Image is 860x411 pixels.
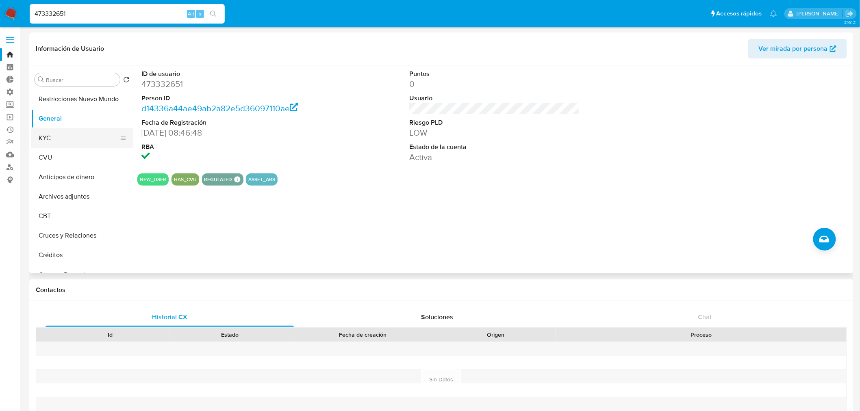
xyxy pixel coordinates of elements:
[31,89,133,109] button: Restricciones Nuevo Mundo
[36,286,847,294] h1: Contactos
[31,226,133,245] button: Cruces y Relaciones
[141,102,298,114] a: d14336a44ae49ab2a82e5d36097110ae
[31,167,133,187] button: Anticipos de dinero
[845,9,854,18] a: Salir
[770,10,777,17] a: Notificaciones
[205,8,222,19] button: search-icon
[748,39,847,58] button: Ver mirada por persona
[409,118,580,127] dt: Riesgo PLD
[31,206,133,226] button: CBT
[141,127,312,138] dd: [DATE] 08:46:48
[31,187,133,206] button: Archivos adjuntos
[30,9,225,19] input: Buscar usuario o caso...
[141,78,312,90] dd: 473332651
[698,312,712,322] span: Chat
[141,69,312,78] dt: ID de usuario
[409,143,580,151] dt: Estado de la cuenta
[141,143,312,151] dt: RBA
[56,331,164,339] div: Id
[409,127,580,138] dd: LOW
[141,94,312,103] dt: Person ID
[31,109,133,128] button: General
[176,331,284,339] div: Estado
[409,69,580,78] dt: Puntos
[442,331,550,339] div: Origen
[717,9,762,18] span: Accesos rápidos
[152,312,187,322] span: Historial CX
[295,331,430,339] div: Fecha de creación
[31,265,133,284] button: Cuentas Bancarias
[759,39,828,58] span: Ver mirada por persona
[46,76,117,84] input: Buscar
[409,78,580,90] dd: 0
[31,245,133,265] button: Créditos
[141,118,312,127] dt: Fecha de Registración
[123,76,130,85] button: Volver al orden por defecto
[421,312,454,322] span: Soluciones
[38,76,44,83] button: Buscar
[31,128,126,148] button: KYC
[409,151,580,163] dd: Activa
[199,10,201,17] span: s
[36,45,104,53] h1: Información de Usuario
[409,94,580,103] dt: Usuario
[797,10,843,17] p: zoe.breuer@mercadolibre.com
[561,331,841,339] div: Proceso
[31,148,133,167] button: CVU
[188,10,194,17] span: Alt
